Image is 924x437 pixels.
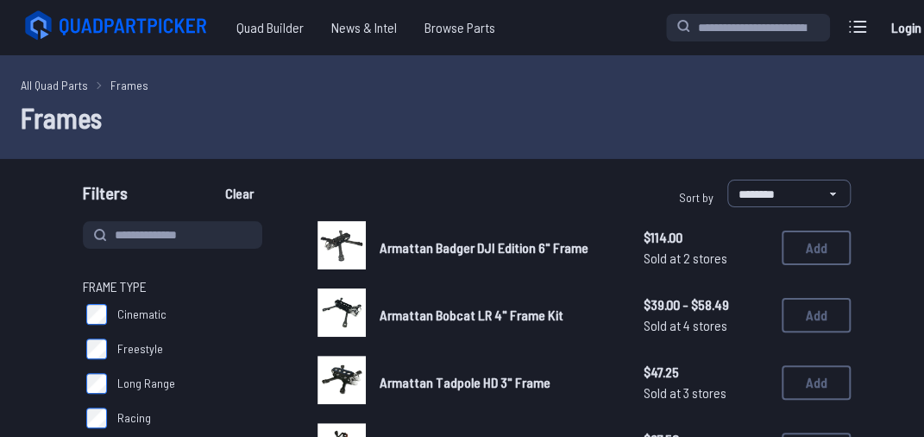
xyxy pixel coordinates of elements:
a: Frames [110,76,148,94]
input: Freestyle [86,339,107,359]
a: All Quad Parts [21,76,88,94]
span: Filters [83,180,128,214]
a: Browse Parts [411,10,509,45]
a: image [317,288,366,342]
span: Racing [117,409,151,427]
span: Armattan Bobcat LR 4" Frame Kit [380,307,563,323]
a: image [317,221,366,275]
span: $39.00 - $58.49 [644,294,768,315]
a: Armattan Badger DJI Edition 6" Frame [380,237,616,258]
span: Freestyle [117,340,163,358]
a: Armattan Bobcat LR 4" Frame Kit [380,305,616,326]
span: $47.25 [644,362,768,383]
button: Add [782,298,851,332]
span: Frame Type [83,276,147,297]
span: Sold at 4 stores [644,315,768,336]
span: Armattan Badger DJI Edition 6" Frame [380,239,588,256]
a: Armattan Tadpole HD 3" Frame [380,372,616,393]
img: image [317,356,366,404]
button: Add [782,231,851,265]
select: Sort by [727,180,851,207]
img: image [317,221,366,269]
a: image [317,356,366,409]
button: Clear [211,180,268,207]
button: Add [782,365,851,400]
span: Sold at 2 stores [644,248,768,269]
span: $114.00 [644,227,768,248]
img: image [317,288,366,337]
span: Sort by [679,190,713,205]
a: News & Intel [317,10,411,45]
span: Armattan Tadpole HD 3" Frame [380,374,550,390]
span: Sold at 3 stores [644,383,768,403]
h1: Frames [21,97,913,138]
input: Cinematic [86,304,107,325]
input: Long Range [86,373,107,394]
a: Quad Builder [223,10,317,45]
span: Cinematic [117,306,167,323]
input: Racing [86,408,107,428]
span: Long Range [117,375,175,392]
